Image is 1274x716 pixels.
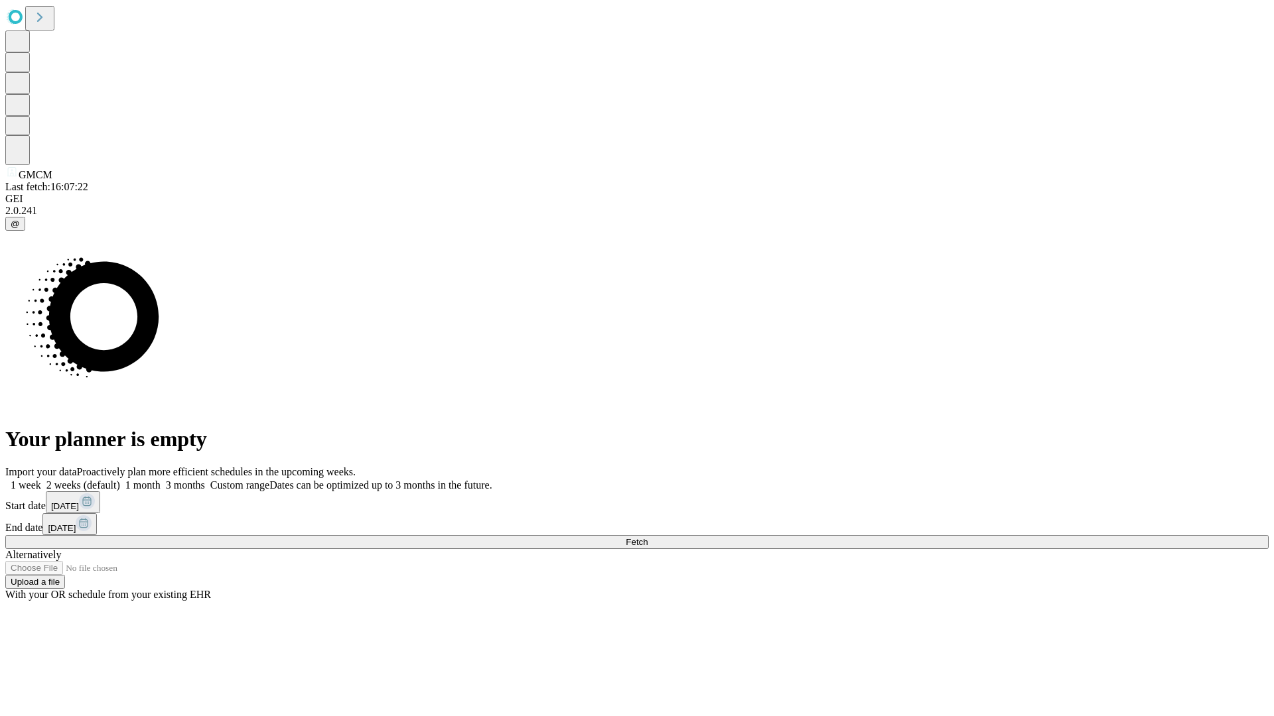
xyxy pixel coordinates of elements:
[5,205,1269,217] div: 2.0.241
[46,491,100,513] button: [DATE]
[51,501,79,511] span: [DATE]
[5,535,1269,549] button: Fetch
[19,169,52,180] span: GMCM
[5,589,211,600] span: With your OR schedule from your existing EHR
[77,466,356,477] span: Proactively plan more efficient schedules in the upcoming weeks.
[166,479,205,491] span: 3 months
[5,193,1269,205] div: GEI
[5,427,1269,451] h1: Your planner is empty
[5,217,25,231] button: @
[626,537,648,547] span: Fetch
[48,523,76,533] span: [DATE]
[5,466,77,477] span: Import your data
[5,575,65,589] button: Upload a file
[5,549,61,560] span: Alternatively
[269,479,492,491] span: Dates can be optimized up to 3 months in the future.
[11,479,41,491] span: 1 week
[11,219,20,229] span: @
[5,491,1269,513] div: Start date
[125,479,161,491] span: 1 month
[42,513,97,535] button: [DATE]
[46,479,120,491] span: 2 weeks (default)
[210,479,269,491] span: Custom range
[5,513,1269,535] div: End date
[5,181,88,192] span: Last fetch: 16:07:22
